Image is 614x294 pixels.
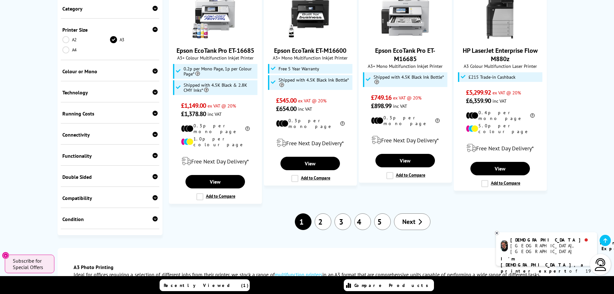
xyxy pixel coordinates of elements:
div: Printer Size [62,27,158,33]
a: Epson EcoTank Pro ET-16685 [177,46,254,55]
div: Condition [62,216,158,222]
label: Add to Compare [386,172,425,179]
span: £898.99 [371,102,392,110]
p: of 19 years! Leave me a message and I'll respond ASAP [501,256,592,292]
a: Recently Viewed (1) [160,279,250,291]
a: A4 [62,46,110,53]
span: Subscribe for Special Offers [13,258,48,270]
a: View [375,154,435,167]
div: Colour or Mono [62,68,158,75]
span: Shipped with 4.5K Black Ink Bottle* [374,75,446,85]
a: HP LaserJet Enterprise Flow M880z [463,46,538,63]
span: Shipped with 4.5K Black & 2.8K CMY Inks* [184,83,256,93]
span: £654.00 [276,105,297,113]
div: modal_delivery [457,139,543,157]
a: Compare Products [344,279,434,291]
a: Epson EcoTank Pro ET-16685 [191,35,239,41]
span: £6,359.90 [466,97,491,105]
a: Epson EcoTank ET-M16600 [286,35,334,41]
div: Connectivity [62,131,158,138]
div: Running Costs [62,110,158,117]
span: inc VAT [492,98,507,104]
div: Compatibility [62,195,158,201]
span: A3+ Colour Multifunction Inkjet Printer [172,55,258,61]
div: Category [62,5,158,12]
li: 0.3p per mono page [276,118,345,129]
label: Add to Compare [291,175,330,182]
p: Ideal for offices requiring a selection of different jobs from their printer, we stock a range of... [74,270,540,288]
div: Technology [62,89,158,96]
li: 0.4p per mono page [466,110,535,121]
span: £5,299.92 [466,88,491,97]
a: View [280,157,340,170]
div: modal_delivery [362,131,448,149]
span: inc VAT [298,106,312,112]
a: Epson EcoTank Pro ET-M16685 [375,46,435,63]
a: A3 [110,36,158,43]
span: ex VAT @ 20% [492,90,521,96]
span: inc VAT [393,103,407,109]
span: A3 Colour Multifunction Laser Printer [457,63,543,69]
a: A2 [62,36,110,43]
div: Functionality [62,153,158,159]
a: 4 [354,213,371,230]
a: View [185,175,245,188]
label: Add to Compare [196,193,235,200]
a: 3 [335,213,351,230]
span: £1,378.80 [181,110,206,118]
a: Next [394,213,430,230]
a: 5 [374,213,391,230]
span: Recently Viewed (1) [164,282,249,288]
a: Epson EcoTank ET-M16600 [274,46,346,55]
li: 5.0p per colour page [466,123,535,134]
span: £215 Trade-in Cashback [468,75,516,80]
li: 1.0p per colour page [181,136,250,147]
b: I'm [DEMOGRAPHIC_DATA], a printer expert [501,256,585,274]
span: Compare Products [354,282,432,288]
li: 0.3p per mono page [371,115,440,126]
div: Double Sided [62,174,158,180]
a: 2 [315,213,331,230]
img: user-headset-light.svg [594,258,607,271]
div: [GEOGRAPHIC_DATA], [GEOGRAPHIC_DATA] [510,243,592,254]
h3: A3 Photo Printing [74,264,540,270]
span: Shipped with 4.5K Black Ink Bottle* [279,77,351,88]
a: View [470,162,530,175]
span: Free 5 Year Warranty [279,66,319,71]
a: HP LaserJet Enterprise Flow M880z [476,35,524,41]
span: £749.16 [371,93,392,102]
label: Add to Compare [481,180,520,187]
span: A3+ Mono Multifunction Inkjet Printer [362,63,448,69]
span: inc VAT [208,111,222,117]
div: modal_delivery [267,134,353,152]
span: A3+ Mono Multifunction Inkjet Printer [267,55,353,61]
span: ex VAT @ 20% [298,98,327,104]
span: £545.00 [276,96,297,105]
span: 0.2p per Mono Page, 1p per Colour Page* [184,66,256,76]
li: 0.3p per mono page [181,123,250,134]
div: modal_delivery [172,152,258,170]
img: chris-livechat.png [501,240,508,251]
span: ex VAT @ 20% [208,103,236,109]
span: £1,149.00 [181,101,206,110]
button: Close [2,252,9,259]
a: Epson EcoTank Pro ET-M16685 [381,35,429,41]
div: [DEMOGRAPHIC_DATA] [510,237,592,243]
span: ex VAT @ 20% [393,95,421,101]
a: multifunction printers [275,271,322,278]
span: Next [402,218,415,226]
